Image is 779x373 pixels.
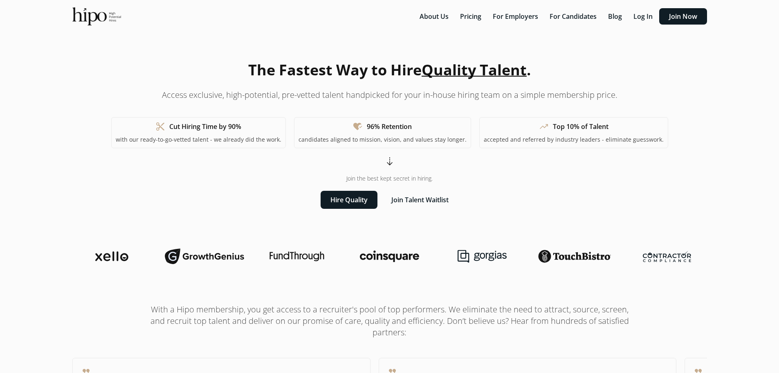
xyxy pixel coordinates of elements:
[248,59,531,81] h1: The Fastest Way to Hire .
[385,156,395,166] span: arrow_cool_down
[484,136,664,144] p: accepted and referred by industry leaders - eliminate guesswork.
[458,250,507,263] img: gorgias-logo
[382,191,458,209] button: Join Talent Waitlist
[415,8,453,25] button: About Us
[488,8,543,25] button: For Employers
[321,191,377,209] button: Hire Quality
[415,12,455,21] a: About Us
[545,12,603,21] a: For Candidates
[422,60,527,80] span: Quality Talent
[144,304,635,338] h1: With a Hipo membership, you get access to a recruiter's pool of top performers. We eliminate the ...
[488,12,545,21] a: For Employers
[629,12,659,21] a: Log In
[545,8,602,25] button: For Candidates
[162,89,617,101] p: Access exclusive, high-potential, pre-vetted talent handpicked for your in-house hiring team on a...
[553,122,608,131] h1: Top 10% of Talent
[603,12,629,21] a: Blog
[169,122,241,131] h1: Cut Hiring Time by 90%
[643,251,691,262] img: contractor-compliance-logo
[72,7,121,25] img: official-logo
[346,174,433,183] span: Join the best kept secret in hiring.
[629,8,658,25] button: Log In
[367,122,412,131] h1: 96% Retention
[299,136,467,144] p: candidates aligned to mission, vision, and values stay longer.
[269,251,324,261] img: fundthrough-logo
[95,251,128,261] img: xello-logo
[659,8,707,25] button: Join Now
[165,248,244,264] img: growthgenius-logo
[455,8,486,25] button: Pricing
[360,251,419,262] img: coinsquare-logo
[116,136,281,144] p: with our ready-to-go-vetted talent - we already did the work.
[539,122,549,131] span: trending_up
[659,12,707,21] a: Join Now
[603,8,627,25] button: Blog
[455,12,488,21] a: Pricing
[353,122,363,131] span: heart_check
[155,122,165,131] span: content_cut
[538,250,611,263] img: touchbistro-logo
